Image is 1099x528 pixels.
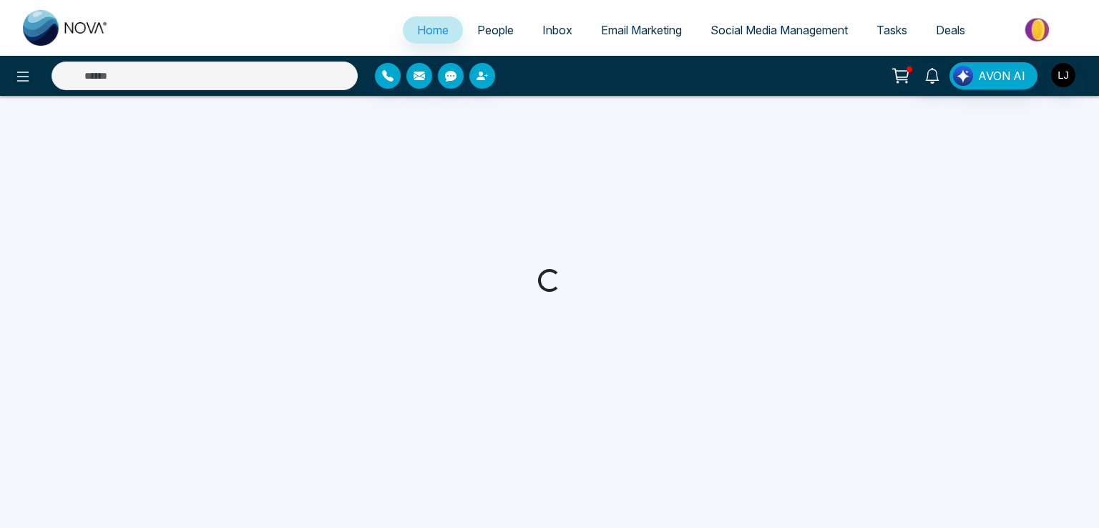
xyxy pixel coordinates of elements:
[922,16,980,44] a: Deals
[1051,63,1075,87] img: User Avatar
[403,16,463,44] a: Home
[587,16,696,44] a: Email Marketing
[696,16,862,44] a: Social Media Management
[876,23,907,37] span: Tasks
[936,23,965,37] span: Deals
[601,23,682,37] span: Email Marketing
[987,14,1090,46] img: Market-place.gif
[417,23,449,37] span: Home
[953,66,973,86] img: Lead Flow
[710,23,848,37] span: Social Media Management
[862,16,922,44] a: Tasks
[978,67,1025,84] span: AVON AI
[542,23,572,37] span: Inbox
[477,23,514,37] span: People
[23,10,109,46] img: Nova CRM Logo
[528,16,587,44] a: Inbox
[949,62,1037,89] button: AVON AI
[463,16,528,44] a: People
